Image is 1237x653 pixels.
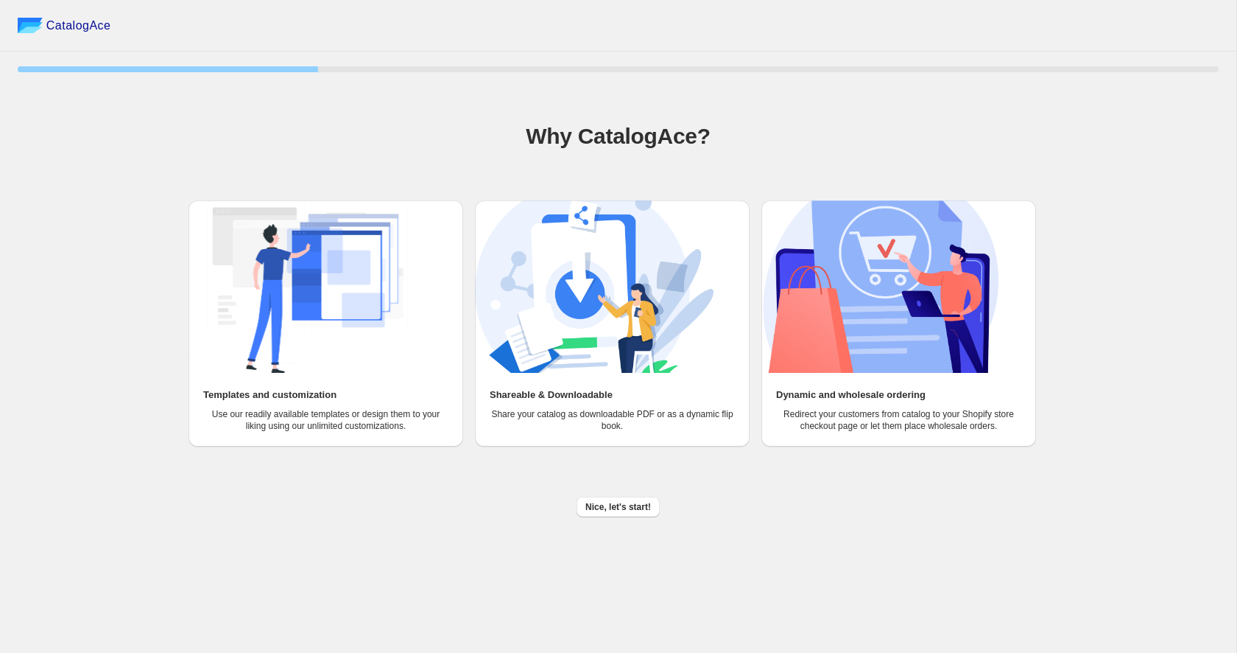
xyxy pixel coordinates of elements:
h1: Why CatalogAce? [18,122,1219,151]
span: CatalogAce [46,18,111,33]
button: Nice, let's start! [577,497,660,517]
img: Shareable & Downloadable [475,200,713,373]
p: Share your catalog as downloadable PDF or as a dynamic flip book. [490,408,735,432]
img: Dynamic and wholesale ordering [761,200,1000,373]
h2: Shareable & Downloadable [490,388,613,402]
img: catalog ace [18,18,43,33]
h2: Dynamic and wholesale ordering [776,388,926,402]
span: Nice, let's start! [585,501,651,513]
p: Redirect your customers from catalog to your Shopify store checkout page or let them place wholes... [776,408,1021,432]
p: Use our readily available templates or design them to your liking using our unlimited customizati... [203,408,448,432]
img: Templates and customization [188,200,427,373]
h2: Templates and customization [203,388,336,402]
